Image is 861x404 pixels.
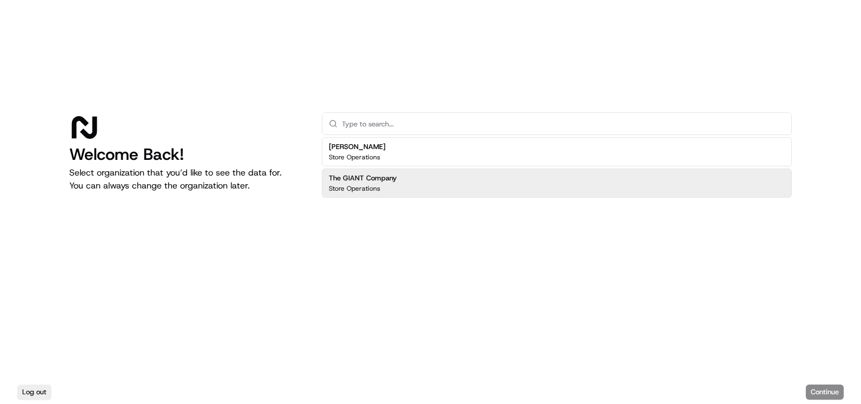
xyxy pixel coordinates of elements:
[69,166,304,192] p: Select organization that you’d like to see the data for. You can always change the organization l...
[329,173,397,183] h2: The GIANT Company
[329,142,386,152] h2: [PERSON_NAME]
[329,184,380,193] p: Store Operations
[329,153,380,161] p: Store Operations
[342,113,785,134] input: Type to search...
[69,145,304,164] h1: Welcome Back!
[17,385,51,400] button: Log out
[322,135,792,200] div: Suggestions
